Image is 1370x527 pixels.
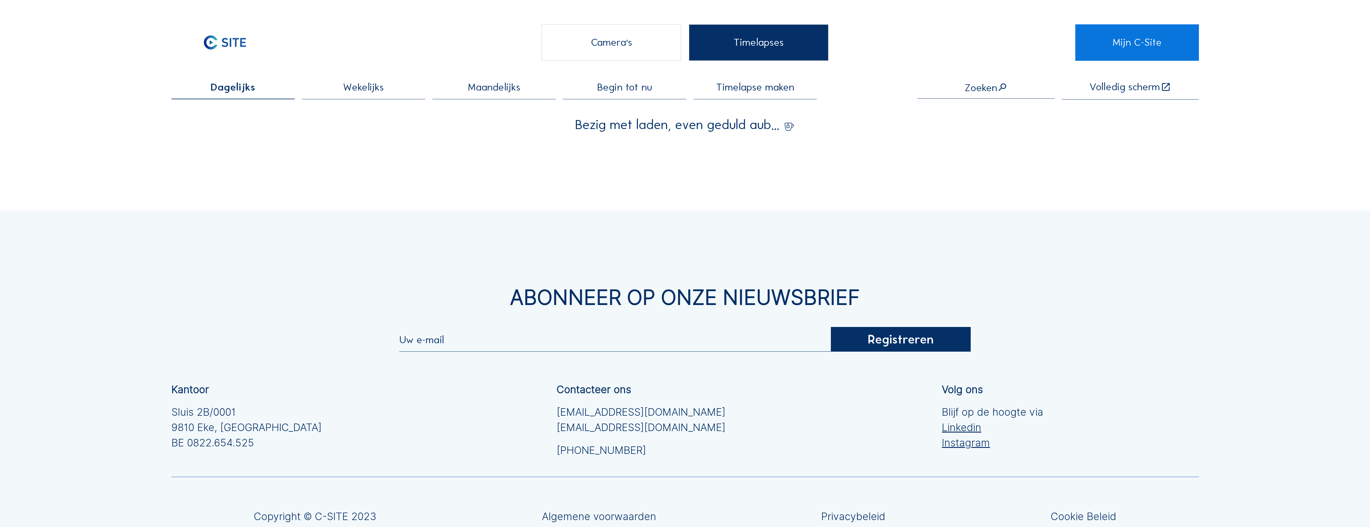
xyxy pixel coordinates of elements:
[210,82,255,92] span: Dagelijks
[557,384,631,395] div: Contacteer ons
[171,24,279,60] img: C-SITE Logo
[942,404,1043,451] div: Blijf op de hoogte via
[575,118,779,131] span: Bezig met laden, even geduld aub...
[254,511,376,522] div: Copyright © C-SITE 2023
[716,82,794,92] span: Timelapse maken
[171,287,1199,307] div: Abonneer op onze nieuwsbrief
[1051,511,1116,522] a: Cookie Beleid
[1075,24,1199,60] a: Mijn C-Site
[171,24,295,60] a: C-SITE Logo
[343,82,384,92] span: Wekelijks
[942,384,983,395] div: Volg ons
[597,82,652,92] span: Begin tot nu
[965,82,1007,93] div: Zoeken
[542,24,681,60] div: Camera's
[1089,82,1160,93] div: Volledig scherm
[831,327,971,352] div: Registreren
[689,24,829,60] div: Timelapses
[171,404,322,451] div: Sluis 2B/0001 9810 Eke, [GEOGRAPHIC_DATA] BE 0822.654.525
[557,420,726,435] a: [EMAIL_ADDRESS][DOMAIN_NAME]
[821,511,885,522] a: Privacybeleid
[399,335,831,345] input: Uw e-mail
[557,442,726,458] a: [PHONE_NUMBER]
[942,435,1043,450] a: Instagram
[542,511,656,522] a: Algemene voorwaarden
[468,82,520,92] span: Maandelijks
[557,404,726,420] a: [EMAIL_ADDRESS][DOMAIN_NAME]
[942,420,1043,435] a: Linkedin
[171,384,209,395] div: Kantoor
